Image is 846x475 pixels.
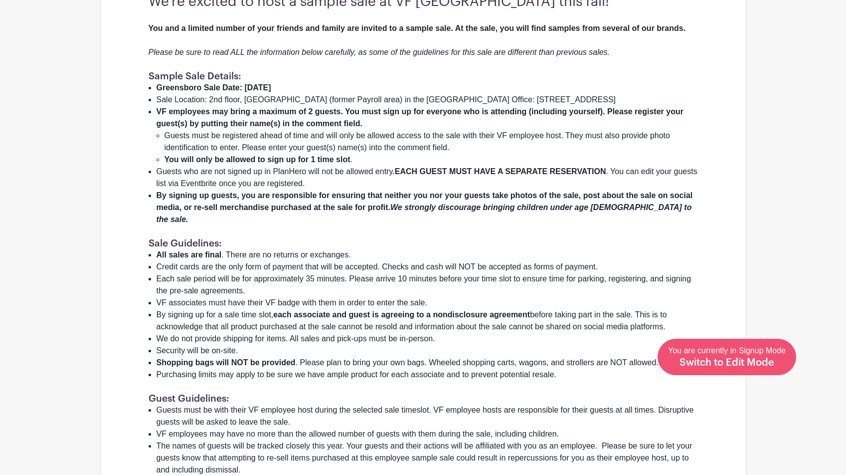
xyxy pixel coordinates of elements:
em: Please be sure to read ALL the information below carefully, as some of the guidelines for this sa... [149,48,610,56]
li: VF associates must have their VF badge with them in order to enter the sale. [157,297,698,309]
strong: each associate and guest is agreeing to a nondisclosure agreement [273,310,530,319]
strong: VF employees may bring a maximum of 2 guests. You must sign up for everyone who is attending (inc... [157,107,683,128]
strong: All sales are final [157,250,222,259]
li: . [165,154,698,166]
strong: Shopping bags will NOT be provided [157,358,296,367]
li: Guests must be with their VF employee host during the selected sale timeslot. VF employee hosts a... [157,404,698,428]
li: Each sale period will be for approximately 35 minutes. Please arrive 10 minutes before your time ... [157,273,698,297]
strong: Greensboro Sale Date: [DATE] [157,83,271,92]
li: Guests who are not signed up in PlanHero will not be allowed entry. . You can edit your guests li... [157,166,698,190]
li: We do not provide shipping for items. All sales and pick-ups must be in-person. [157,333,698,345]
li: . Please plan to bring your own bags. Wheeled shopping carts, wagons, and strollers are NOT allowed. [157,357,698,369]
li: . There are no returns or exchanges. [157,249,698,261]
strong: By signing up guests, you are responsible for ensuring that neither you nor your guests take phot... [157,191,693,212]
li: Purchasing limits may apply to be sure we have ample product for each associate and to prevent po... [157,369,698,381]
span: You are currently in Signup Mode [668,346,786,367]
a: You are currently in Signup Mode Switch to Edit Mode [658,339,796,375]
h1: Sample Sale Details: [149,70,698,82]
em: We strongly discourage bringing children under age [DEMOGRAPHIC_DATA] to the sale. [157,203,692,224]
span: Switch to Edit Mode [679,358,774,368]
li: ​​​​​​​Security will be on-site. [157,345,698,357]
li: Credit cards are the only form of payment that will be accepted. Checks and cash will NOT be acce... [157,261,698,273]
strong: You and a limited number of your friends and family are invited to a sample sale. At the sale, yo... [149,24,686,32]
h1: Guest Guidelines: [149,393,698,404]
li: Sale Location: 2nd floor, [GEOGRAPHIC_DATA] (former Payroll area) in the [GEOGRAPHIC_DATA] Office... [157,94,698,106]
li: Guests must be registered ahead of time and will only be allowed access to the sale with their VF... [165,130,698,154]
li: By signing up for a sale time slot, before taking part in the sale. This is to acknowledge that a... [157,309,698,333]
strong: EACH GUEST MUST HAVE A SEPARATE RESERVATION [395,167,606,176]
li: VF employees may have no more than the allowed number of guests with them during the sale, includ... [157,428,698,440]
h1: Sale Guidelines: [149,237,698,249]
strong: You will only be allowed to sign up for 1 time slot [165,155,350,164]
